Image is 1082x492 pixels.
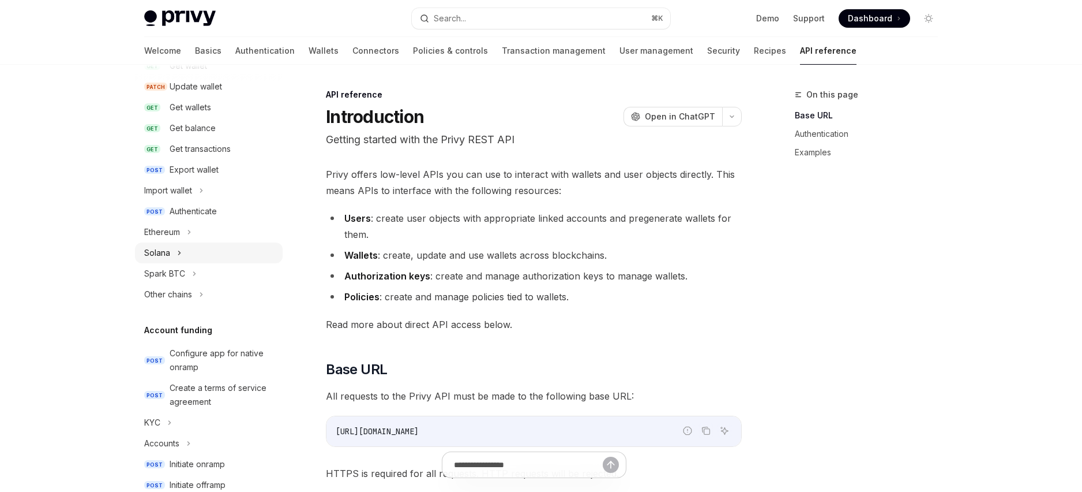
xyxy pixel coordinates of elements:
[135,97,283,118] a: GETGet wallets
[170,457,225,471] div: Initiate onramp
[170,478,226,492] div: Initiate offramp
[698,423,713,438] button: Copy the contents from the code block
[135,159,283,180] a: POSTExport wallet
[144,356,165,365] span: POST
[170,80,222,94] div: Update wallet
[651,14,663,23] span: ⌘ K
[919,9,938,28] button: Toggle dark mode
[170,381,276,409] div: Create a terms of service agreement
[144,83,167,91] span: PATCH
[144,481,165,490] span: POST
[756,13,779,24] a: Demo
[144,246,170,260] div: Solana
[144,460,165,469] span: POST
[170,204,217,218] div: Authenticate
[344,291,380,303] strong: Policies
[800,37,856,65] a: API reference
[170,163,219,177] div: Export wallet
[135,76,283,97] a: PATCHUpdate wallet
[326,210,742,243] li: : create user objects with appropriate linked accounts and pregenerate wallets for them.
[135,201,283,222] a: POSTAuthenticate
[170,346,276,374] div: Configure app for native onramp
[144,225,180,239] div: Ethereum
[235,37,295,65] a: Authentication
[680,423,695,438] button: Report incorrect code
[619,37,693,65] a: User management
[717,423,732,438] button: Ask AI
[645,111,715,122] span: Open in ChatGPT
[326,289,742,305] li: : create and manage policies tied to wallets.
[144,416,160,430] div: KYC
[412,8,670,29] button: Search...⌘K
[170,100,211,114] div: Get wallets
[754,37,786,65] a: Recipes
[144,184,192,197] div: Import wallet
[795,106,947,125] a: Base URL
[170,142,231,156] div: Get transactions
[707,37,740,65] a: Security
[144,288,192,301] div: Other chains
[195,37,221,65] a: Basics
[326,388,742,404] span: All requests to the Privy API must be made to the following base URL:
[326,316,742,333] span: Read more about direct API access below.
[795,143,947,162] a: Examples
[848,13,892,24] span: Dashboard
[144,166,165,174] span: POST
[344,270,430,282] strong: Authorization keys
[135,378,283,412] a: POSTCreate a terms of service agreement
[413,37,488,65] a: Policies & controls
[502,37,606,65] a: Transaction management
[144,391,165,400] span: POST
[623,107,722,126] button: Open in ChatGPT
[170,121,216,135] div: Get balance
[326,268,742,284] li: : create and manage authorization keys to manage wallets.
[603,457,619,473] button: Send message
[135,343,283,378] a: POSTConfigure app for native onramp
[144,103,160,112] span: GET
[326,89,742,100] div: API reference
[144,207,165,216] span: POST
[326,106,424,127] h1: Introduction
[144,145,160,154] span: GET
[793,13,825,24] a: Support
[839,9,910,28] a: Dashboard
[144,267,185,281] div: Spark BTC
[144,10,216,27] img: light logo
[144,124,160,133] span: GET
[135,118,283,139] a: GETGet balance
[135,139,283,159] a: GETGet transactions
[434,12,466,25] div: Search...
[144,323,212,337] h5: Account funding
[336,426,419,437] span: [URL][DOMAIN_NAME]
[344,213,371,224] strong: Users
[326,247,742,263] li: : create, update and use wallets across blockchains.
[135,454,283,475] a: POSTInitiate onramp
[352,37,399,65] a: Connectors
[806,88,858,102] span: On this page
[326,360,387,379] span: Base URL
[344,249,378,261] strong: Wallets
[326,132,742,148] p: Getting started with the Privy REST API
[144,437,179,450] div: Accounts
[309,37,339,65] a: Wallets
[144,37,181,65] a: Welcome
[326,166,742,199] span: Privy offers low-level APIs you can use to interact with wallets and user objects directly. This ...
[795,125,947,143] a: Authentication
